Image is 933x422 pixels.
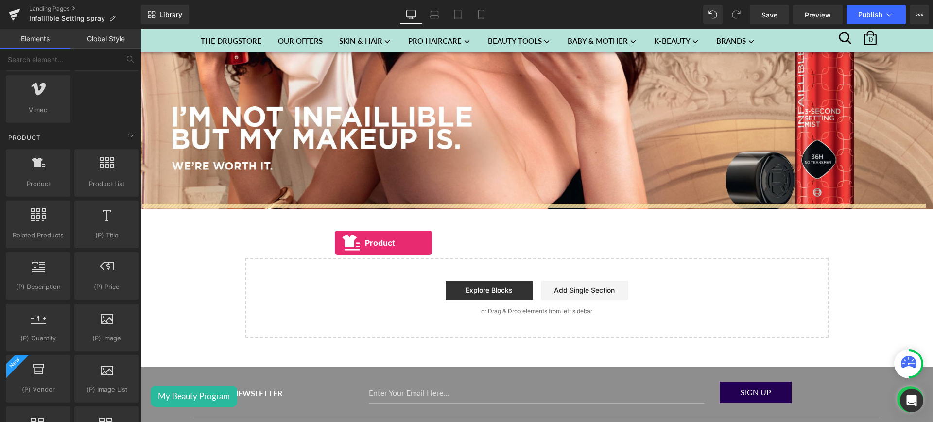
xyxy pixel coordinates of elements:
span: (P) Image List [77,385,136,395]
span: (P) Quantity [9,333,68,343]
div: Open Intercom Messenger [900,389,923,412]
p: or Drag & Drop elements from left sidebar [121,279,673,286]
span: Product [9,179,68,189]
a: Add Single Section [400,252,488,271]
a: Mobile [469,5,493,24]
a: New Library [141,5,189,24]
span: Infaillible Setting spray [29,15,105,22]
a: Desktop [399,5,423,24]
a: Landing Pages [29,5,141,13]
button: My Beauty Program [10,356,97,378]
span: Related Products [9,230,68,240]
span: Vimeo [9,105,68,115]
span: Product [7,133,42,142]
span: Save [761,10,777,20]
button: Publish [847,5,906,24]
span: (P) Vendor [9,385,68,395]
a: Tablet [446,5,469,24]
a: Laptop [423,5,446,24]
a: Global Style [70,29,141,49]
button: More [910,5,929,24]
button: SIGN UP [579,353,651,374]
a: 0 [720,0,740,10]
div: JOIN OUR NEWSLETTER [38,352,214,369]
span: Preview [805,10,831,20]
span: Product List [77,179,136,189]
span: (P) Image [77,333,136,343]
a: Explore Blocks [305,252,393,271]
span: (P) Description [9,282,68,292]
span: (P) Title [77,230,136,240]
button: Redo [726,5,746,24]
span: Publish [858,11,882,18]
span: Library [159,10,182,19]
a: Preview [793,5,843,24]
span: (P) Price [77,282,136,292]
button: Undo [703,5,723,24]
span: 0 [721,7,740,14]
